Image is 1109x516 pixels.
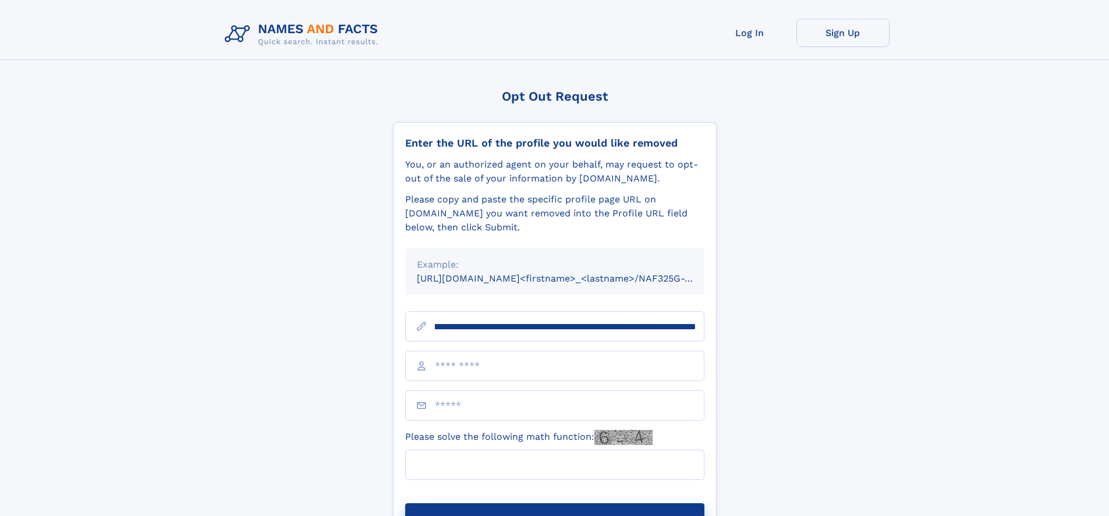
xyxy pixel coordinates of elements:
[405,137,704,150] div: Enter the URL of the profile you would like removed
[405,430,653,445] label: Please solve the following math function:
[796,19,890,47] a: Sign Up
[417,273,727,284] small: [URL][DOMAIN_NAME]<firstname>_<lastname>/NAF325G-xxxxxxxx
[703,19,796,47] a: Log In
[393,89,717,104] div: Opt Out Request
[405,193,704,234] div: Please copy and paste the specific profile page URL on [DOMAIN_NAME] you want removed into the Pr...
[220,19,388,50] img: Logo Names and Facts
[405,158,704,186] div: You, or an authorized agent on your behalf, may request to opt-out of the sale of your informatio...
[417,258,693,272] div: Example:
